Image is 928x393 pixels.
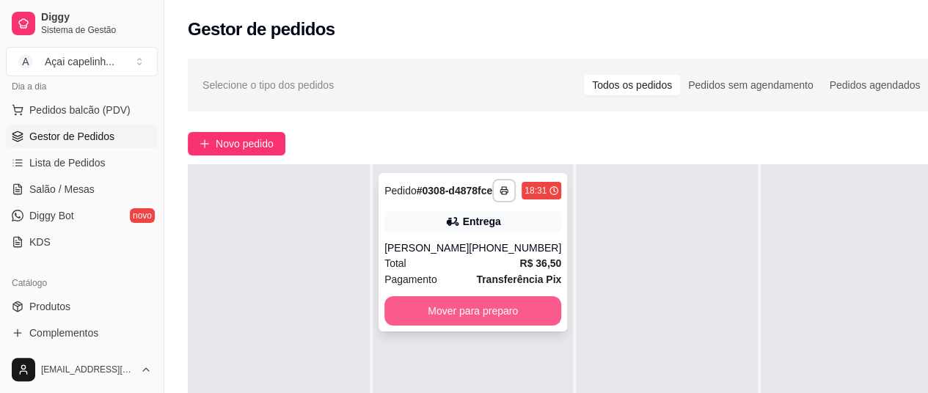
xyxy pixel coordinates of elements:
[469,240,561,255] div: [PHONE_NUMBER]
[384,185,417,196] span: Pedido
[6,230,158,254] a: KDS
[18,54,33,69] span: A
[6,125,158,148] a: Gestor de Pedidos
[29,182,95,196] span: Salão / Mesas
[188,132,285,155] button: Novo pedido
[6,352,158,387] button: [EMAIL_ADDRESS][DOMAIN_NAME]
[6,6,158,41] a: DiggySistema de Gestão
[384,296,561,326] button: Mover para preparo
[6,204,158,227] a: Diggy Botnovo
[29,155,106,170] span: Lista de Pedidos
[417,185,493,196] strong: # 0308-d4878fce
[384,255,406,271] span: Total
[41,364,134,375] span: [EMAIL_ADDRESS][DOMAIN_NAME]
[216,136,274,152] span: Novo pedido
[6,98,158,122] button: Pedidos balcão (PDV)
[45,54,114,69] div: Açai capelinh ...
[29,129,114,144] span: Gestor de Pedidos
[41,24,152,36] span: Sistema de Gestão
[584,75,680,95] div: Todos os pedidos
[821,75,928,95] div: Pedidos agendados
[519,257,561,269] strong: R$ 36,50
[384,240,469,255] div: [PERSON_NAME]
[29,326,98,340] span: Complementos
[680,75,821,95] div: Pedidos sem agendamento
[29,208,74,223] span: Diggy Bot
[188,18,335,41] h2: Gestor de pedidos
[29,235,51,249] span: KDS
[6,151,158,175] a: Lista de Pedidos
[41,11,152,24] span: Diggy
[29,299,70,314] span: Produtos
[29,103,131,117] span: Pedidos balcão (PDV)
[384,271,437,287] span: Pagamento
[463,214,501,229] div: Entrega
[6,177,158,201] a: Salão / Mesas
[6,75,158,98] div: Dia a dia
[6,47,158,76] button: Select a team
[6,295,158,318] a: Produtos
[6,271,158,295] div: Catálogo
[6,321,158,345] a: Complementos
[525,185,547,196] div: 18:31
[200,139,210,149] span: plus
[476,273,561,285] strong: Transferência Pix
[202,77,334,93] span: Selecione o tipo dos pedidos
